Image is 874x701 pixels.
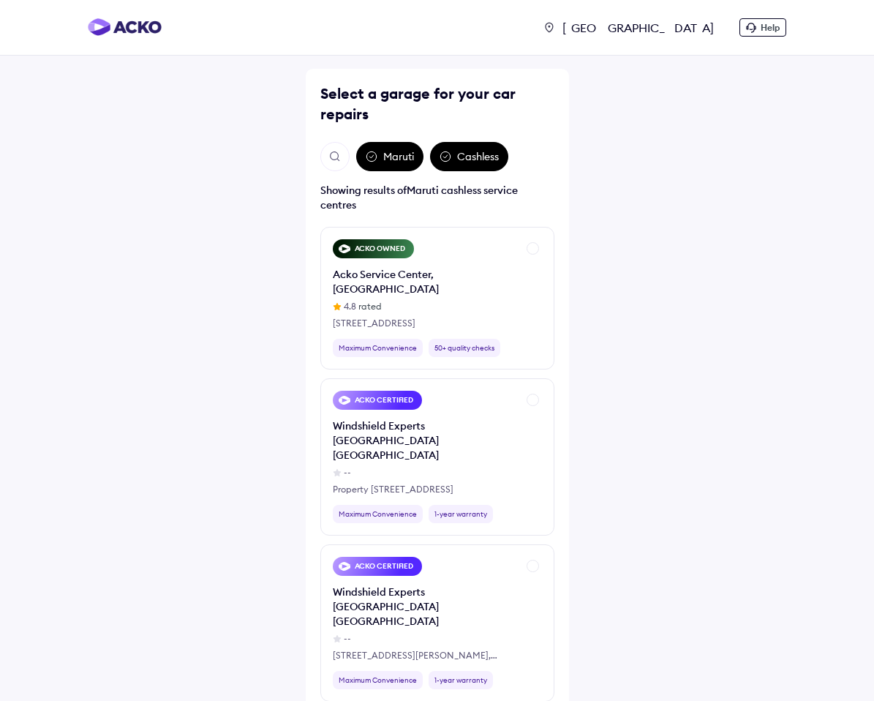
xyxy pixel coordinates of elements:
[88,18,162,36] img: horizontal-gradient.png
[333,557,423,576] div: ACKO CERTIFIED
[429,339,500,357] div: 50+ quality checks
[356,142,423,171] div: Maruti
[333,585,517,629] div: Windshield Experts [GEOGRAPHIC_DATA] [GEOGRAPHIC_DATA]
[320,183,554,212] div: Showing results of Maruti cashless service centres
[344,300,356,313] div: 4.8
[333,339,423,357] div: Maximum Convenience
[333,505,423,523] div: Maximum Convenience
[429,671,493,689] div: 1-year warranty
[339,394,350,406] img: acko
[429,505,493,523] div: 1-year warranty
[339,561,350,572] img: acko
[333,634,342,643] img: star-grey.svg
[761,22,780,33] span: Help
[333,267,517,296] div: Acko Service Center, [GEOGRAPHIC_DATA]
[333,300,517,313] div: rated
[333,483,517,496] div: Property [STREET_ADDRESS]
[333,391,423,410] div: ACKO CERTIFIED
[333,649,517,662] div: [STREET_ADDRESS][PERSON_NAME], [GEOGRAPHIC_DATA] [GEOGRAPHIC_DATA]
[344,632,351,645] div: --
[328,150,342,163] img: search.svg
[333,239,414,258] div: ACKO OWNED
[333,419,517,462] div: Windshield Experts [GEOGRAPHIC_DATA] [GEOGRAPHIC_DATA]
[320,83,554,124] div: Select a garage for your car repairs
[339,243,350,255] img: acko
[344,466,351,479] div: --
[320,142,350,171] button: Open search
[333,468,342,477] img: star-grey.svg
[333,317,517,330] div: [STREET_ADDRESS]
[542,20,557,35] img: location-pin.svg
[430,142,508,171] div: Cashless
[333,671,423,689] div: Maximum Convenience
